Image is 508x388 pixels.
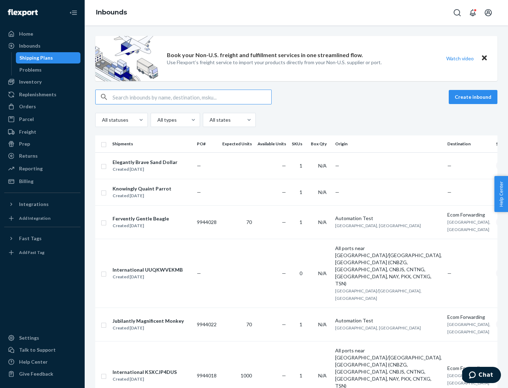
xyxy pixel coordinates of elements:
span: [GEOGRAPHIC_DATA], [GEOGRAPHIC_DATA] [335,325,421,331]
div: Ecom Forwarding [447,211,490,218]
span: N/A [318,321,327,327]
span: N/A [318,189,327,195]
button: Open Search Box [450,6,464,20]
span: — [282,189,286,195]
th: Destination [445,135,493,152]
a: Home [4,28,80,40]
span: 0 [300,270,302,276]
div: Give Feedback [19,370,53,377]
span: [GEOGRAPHIC_DATA], [GEOGRAPHIC_DATA] [335,223,421,228]
span: — [447,270,452,276]
button: Close [480,53,489,63]
span: — [282,270,286,276]
div: Settings [19,334,39,341]
button: Give Feedback [4,368,80,380]
button: Open account menu [481,6,495,20]
span: [GEOGRAPHIC_DATA], [GEOGRAPHIC_DATA] [447,322,490,334]
div: Home [19,30,33,37]
div: Freight [19,128,36,135]
span: 1000 [241,372,252,378]
button: Talk to Support [4,344,80,356]
input: All statuses [101,116,102,123]
div: International UUQKWVEKMB [113,266,183,273]
a: Inbounds [96,8,127,16]
div: Jubilantly Magnificent Monkey [113,317,184,325]
div: Orders [19,103,36,110]
input: Search inbounds by name, destination, msku... [113,90,271,104]
a: Returns [4,150,80,162]
span: N/A [318,270,327,276]
span: 1 [300,163,302,169]
span: — [282,372,286,378]
button: Create inbound [449,90,497,104]
th: Shipments [109,135,194,152]
div: Created [DATE] [113,192,171,199]
a: Problems [16,64,81,75]
div: Fervently Gentle Beagle [113,215,169,222]
div: Fast Tags [19,235,42,242]
div: Reporting [19,165,43,172]
div: Integrations [19,201,49,208]
div: Created [DATE] [113,222,169,229]
span: 1 [300,189,302,195]
span: [GEOGRAPHIC_DATA], [GEOGRAPHIC_DATA] [447,373,490,386]
th: SKUs [289,135,308,152]
a: Help Center [4,356,80,368]
div: Problems [19,66,42,73]
div: Replenishments [19,91,56,98]
div: Automation Test [335,317,442,324]
span: — [447,189,452,195]
ol: breadcrumbs [90,2,133,23]
div: Parcel [19,116,34,123]
th: PO# [194,135,219,152]
a: Shipping Plans [16,52,81,63]
span: — [282,163,286,169]
a: Add Fast Tag [4,247,80,258]
a: Settings [4,332,80,344]
p: Use Flexport’s freight service to import your products directly from your Non-U.S. supplier or port. [167,59,382,66]
div: Returns [19,152,38,159]
button: Open notifications [466,6,480,20]
span: — [335,189,339,195]
div: Created [DATE] [113,273,183,280]
a: Parcel [4,114,80,125]
div: Shipping Plans [19,54,53,61]
a: Billing [4,176,80,187]
span: — [282,321,286,327]
div: Created [DATE] [113,166,177,173]
button: Close Navigation [66,6,80,20]
th: Available Units [255,135,289,152]
span: — [282,219,286,225]
th: Origin [332,135,445,152]
button: Watch video [442,53,478,63]
div: Prep [19,140,30,147]
div: Knowingly Quaint Parrot [113,185,171,192]
div: Created [DATE] [113,325,184,332]
td: 9944022 [194,308,219,341]
span: 1 [300,372,302,378]
div: Billing [19,178,34,185]
th: Box Qty [308,135,332,152]
div: Inbounds [19,42,41,49]
span: — [335,163,339,169]
span: — [197,189,201,195]
a: Freight [4,126,80,138]
img: Flexport logo [8,9,38,16]
span: N/A [318,163,327,169]
span: — [447,163,452,169]
span: [GEOGRAPHIC_DATA]/[GEOGRAPHIC_DATA], [GEOGRAPHIC_DATA] [335,288,422,301]
p: Book your Non-U.S. freight and fulfillment services in one streamlined flow. [167,51,363,59]
button: Fast Tags [4,233,80,244]
span: — [197,163,201,169]
a: Prep [4,138,80,150]
div: International K5XCJP4DUS [113,369,177,376]
a: Inbounds [4,40,80,51]
span: N/A [318,372,327,378]
span: 1 [300,219,302,225]
a: Add Integration [4,213,80,224]
a: Reporting [4,163,80,174]
div: Talk to Support [19,346,56,353]
div: Ecom Forwarding [447,365,490,372]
